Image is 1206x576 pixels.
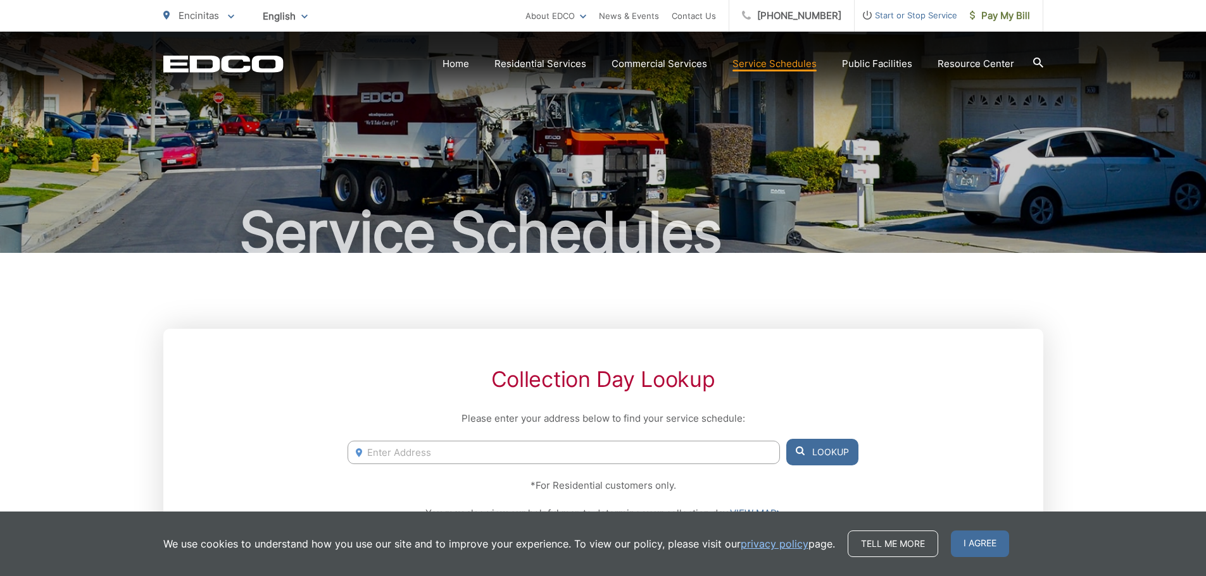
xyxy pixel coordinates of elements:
[741,536,808,551] a: privacy policy
[848,530,938,557] a: Tell me more
[786,439,858,465] button: Lookup
[163,536,835,551] p: We use cookies to understand how you use our site and to improve your experience. To view our pol...
[612,56,707,71] a: Commercial Services
[730,506,781,521] a: VIEW MAP
[348,411,858,426] p: Please enter your address below to find your service schedule:
[525,8,586,23] a: About EDCO
[494,56,586,71] a: Residential Services
[599,8,659,23] a: News & Events
[179,9,219,21] span: Encinitas
[348,367,858,392] h2: Collection Day Lookup
[348,478,858,493] p: *For Residential customers only.
[163,55,284,73] a: EDCD logo. Return to the homepage.
[938,56,1014,71] a: Resource Center
[348,441,779,464] input: Enter Address
[842,56,912,71] a: Public Facilities
[443,56,469,71] a: Home
[253,5,317,27] span: English
[951,530,1009,557] span: I agree
[970,8,1030,23] span: Pay My Bill
[348,506,858,521] p: You may also view our helpful map to determine your collection day.
[732,56,817,71] a: Service Schedules
[163,201,1043,264] h1: Service Schedules
[672,8,716,23] a: Contact Us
